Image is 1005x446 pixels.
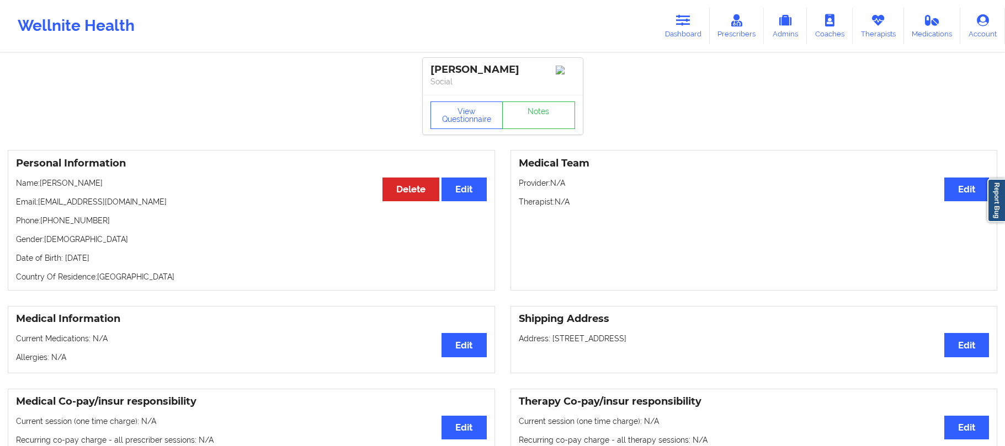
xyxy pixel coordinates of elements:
h3: Medical Team [519,157,990,170]
button: Edit [442,333,486,357]
p: Current Medications: N/A [16,333,487,344]
h3: Therapy Co-pay/insur responsibility [519,395,990,408]
div: [PERSON_NAME] [430,63,575,76]
button: Delete [382,178,439,201]
button: Edit [944,178,989,201]
button: Edit [442,178,486,201]
a: Prescribers [710,8,764,44]
p: Phone: [PHONE_NUMBER] [16,215,487,226]
a: Admins [764,8,807,44]
h3: Medical Information [16,313,487,325]
h3: Medical Co-pay/insur responsibility [16,395,487,408]
p: Recurring co-pay charge - all prescriber sessions : N/A [16,434,487,445]
p: Name: [PERSON_NAME] [16,178,487,189]
p: Email: [EMAIL_ADDRESS][DOMAIN_NAME] [16,196,487,207]
p: Therapist: N/A [519,196,990,207]
button: Edit [944,416,989,439]
img: Image%2Fplaceholer-image.png [556,66,575,74]
p: Address: [STREET_ADDRESS] [519,333,990,344]
a: Notes [502,101,575,129]
a: Account [960,8,1005,44]
button: View Questionnaire [430,101,503,129]
h3: Shipping Address [519,313,990,325]
a: Dashboard [657,8,710,44]
p: Current session (one time charge): N/A [519,416,990,427]
a: Therapists [853,8,904,44]
p: Provider: N/A [519,178,990,189]
button: Edit [442,416,486,439]
a: Report Bug [987,179,1005,222]
p: Current session (one time charge): N/A [16,416,487,427]
p: Recurring co-pay charge - all therapy sessions : N/A [519,434,990,445]
button: Edit [944,333,989,357]
p: Date of Birth: [DATE] [16,252,487,264]
a: Coaches [807,8,853,44]
p: Gender: [DEMOGRAPHIC_DATA] [16,234,487,245]
a: Medications [904,8,961,44]
p: Allergies: N/A [16,352,487,363]
p: Social [430,76,575,87]
p: Country Of Residence: [GEOGRAPHIC_DATA] [16,271,487,282]
h3: Personal Information [16,157,487,170]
